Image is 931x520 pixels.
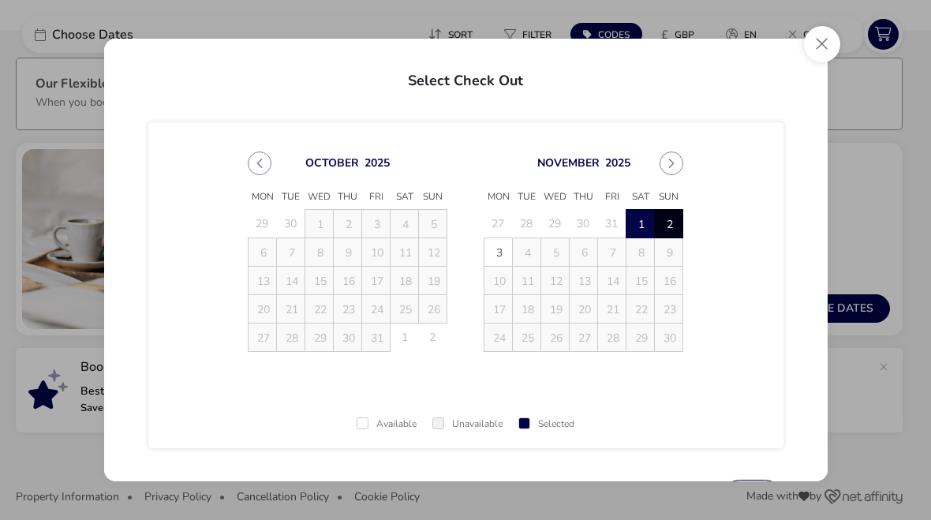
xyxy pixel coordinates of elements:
[277,323,305,351] td: 28
[484,185,513,209] span: Mon
[541,266,570,294] td: 12
[362,294,391,323] td: 24
[541,294,570,323] td: 19
[656,211,683,238] span: 2
[626,238,655,266] td: 8
[513,209,541,238] td: 28
[305,238,334,266] td: 8
[419,185,447,209] span: Sun
[570,266,598,294] td: 13
[277,209,305,238] td: 30
[598,323,626,351] td: 28
[391,185,419,209] span: Sat
[419,238,447,266] td: 12
[627,211,655,238] span: 1
[305,185,334,209] span: Wed
[626,323,655,351] td: 29
[484,266,513,294] td: 10
[391,209,419,238] td: 4
[570,294,598,323] td: 20
[305,209,334,238] td: 1
[541,323,570,351] td: 26
[362,238,391,266] td: 10
[485,239,513,267] span: 3
[570,323,598,351] td: 27
[305,323,334,351] td: 29
[334,238,362,266] td: 9
[249,238,277,266] td: 6
[362,185,391,209] span: Fri
[570,185,598,209] span: Thu
[513,294,541,323] td: 18
[598,294,626,323] td: 21
[655,238,683,266] td: 9
[117,54,815,100] h2: Select Check Out
[249,185,277,209] span: Mon
[626,266,655,294] td: 15
[249,323,277,351] td: 27
[362,266,391,294] td: 17
[419,294,447,323] td: 26
[391,294,419,323] td: 25
[305,266,334,294] td: 15
[484,209,513,238] td: 27
[365,155,390,170] button: Choose Year
[537,155,600,170] button: Choose Month
[249,209,277,238] td: 29
[598,238,626,266] td: 7
[513,185,541,209] span: Tue
[655,209,683,238] td: 2
[605,155,630,170] button: Choose Year
[655,294,683,323] td: 23
[513,238,541,266] td: 4
[626,209,655,238] td: 1
[277,294,305,323] td: 21
[432,419,503,429] div: Unavailable
[484,294,513,323] td: 17
[391,266,419,294] td: 18
[334,323,362,351] td: 30
[626,294,655,323] td: 22
[598,185,626,209] span: Fri
[513,266,541,294] td: 11
[391,323,419,351] td: 1
[541,185,570,209] span: Wed
[334,185,362,209] span: Thu
[721,480,783,517] button: reset
[419,266,447,294] td: 19
[277,238,305,266] td: 7
[518,419,574,429] div: Selected
[804,26,840,62] button: Close
[305,155,359,170] button: Choose Month
[541,209,570,238] td: 29
[334,266,362,294] td: 16
[570,238,598,266] td: 6
[234,133,697,371] div: Choose Date
[655,185,683,209] span: Sun
[626,185,655,209] span: Sat
[484,323,513,351] td: 24
[249,294,277,323] td: 20
[277,185,305,209] span: Tue
[419,323,447,351] td: 2
[419,209,447,238] td: 5
[334,209,362,238] td: 2
[305,294,334,323] td: 22
[598,209,626,238] td: 31
[362,209,391,238] td: 3
[513,323,541,351] td: 25
[277,266,305,294] td: 14
[362,323,391,351] td: 31
[570,209,598,238] td: 30
[391,238,419,266] td: 11
[248,152,271,175] button: Previous Month
[249,266,277,294] td: 13
[334,294,362,323] td: 23
[357,419,417,429] div: Available
[541,238,570,266] td: 5
[655,266,683,294] td: 16
[484,238,513,266] td: 3
[660,152,683,175] button: Next Month
[598,266,626,294] td: 14
[655,323,683,351] td: 30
